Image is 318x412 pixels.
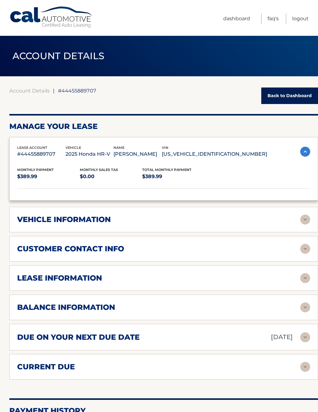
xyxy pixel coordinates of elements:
h2: balance information [17,303,115,312]
img: accordion-rest.svg [300,273,310,283]
h2: customer contact info [17,244,124,253]
img: accordion-active.svg [300,147,310,157]
p: [DATE] [271,332,293,343]
span: Monthly sales Tax [80,168,118,172]
a: Cal Automotive [9,6,94,28]
img: accordion-rest.svg [300,244,310,254]
span: #44455889707 [58,88,96,94]
h2: Manage Your Lease [9,122,318,131]
h2: due on your next due date [17,333,140,342]
p: $0.00 [80,172,142,181]
span: name [113,145,124,150]
p: 2025 Honda HR-V [65,150,114,159]
span: vehicle [65,145,81,150]
a: Account Details [9,88,50,94]
span: Total Monthly Payment [142,168,191,172]
span: vin [162,145,168,150]
h2: current due [17,362,75,372]
a: Dashboard [223,13,250,24]
p: $389.99 [17,172,80,181]
span: Monthly Payment [17,168,54,172]
img: accordion-rest.svg [300,215,310,225]
a: Logout [292,13,309,24]
p: $389.99 [142,172,205,181]
a: FAQ's [267,13,279,24]
h2: lease information [17,273,102,283]
img: accordion-rest.svg [300,302,310,312]
span: lease account [17,145,47,150]
p: [PERSON_NAME] [113,150,162,159]
img: accordion-rest.svg [300,362,310,372]
span: | [53,88,55,94]
h2: vehicle information [17,215,111,224]
p: [US_VEHICLE_IDENTIFICATION_NUMBER] [162,150,267,159]
img: accordion-rest.svg [300,332,310,342]
a: Back to Dashboard [261,88,318,104]
p: #44455889707 [17,150,65,159]
span: ACCOUNT DETAILS [12,50,105,62]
